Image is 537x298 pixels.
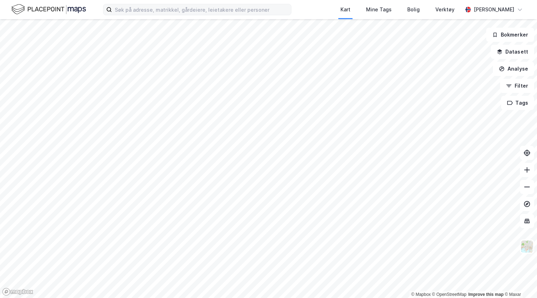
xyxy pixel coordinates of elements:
div: [PERSON_NAME] [474,5,514,14]
img: logo.f888ab2527a4732fd821a326f86c7f29.svg [11,3,86,16]
div: Mine Tags [366,5,392,14]
input: Søk på adresse, matrikkel, gårdeiere, leietakere eller personer [112,4,291,15]
button: Filter [500,79,534,93]
a: Mapbox [411,292,431,297]
div: Verktøy [435,5,455,14]
button: Analyse [493,62,534,76]
a: Mapbox homepage [2,288,33,296]
a: OpenStreetMap [432,292,467,297]
button: Datasett [491,45,534,59]
button: Tags [501,96,534,110]
div: Kontrollprogram for chat [501,264,537,298]
div: Bolig [407,5,420,14]
div: Kart [340,5,350,14]
iframe: Chat Widget [501,264,537,298]
button: Bokmerker [486,28,534,42]
img: Z [520,240,534,253]
a: Improve this map [468,292,504,297]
